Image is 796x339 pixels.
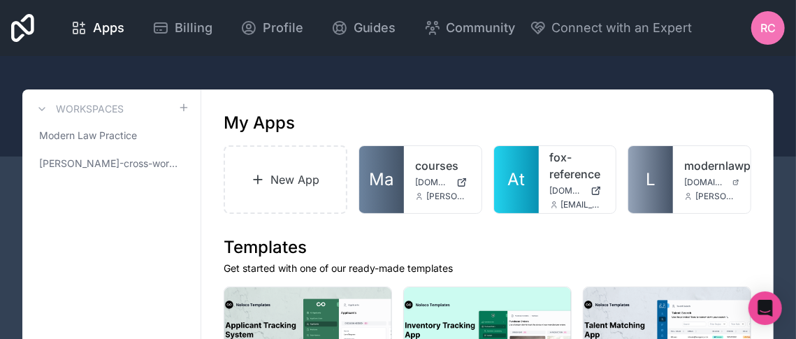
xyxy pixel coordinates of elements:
span: Connect with an Expert [552,18,693,38]
a: Modern Law Practice [34,123,189,148]
span: [PERSON_NAME]-cross-workspace [39,157,178,171]
a: [DOMAIN_NAME] [550,185,605,196]
a: Profile [229,13,314,43]
a: L [628,146,673,213]
a: Community [413,13,527,43]
span: [PERSON_NAME][EMAIL_ADDRESS][DOMAIN_NAME] [695,191,739,202]
a: Workspaces [34,101,124,117]
h1: My Apps [224,112,295,134]
a: Guides [320,13,407,43]
p: Get started with one of our ready-made templates [224,261,751,275]
h3: Workspaces [56,102,124,116]
a: [DOMAIN_NAME] [684,177,739,188]
div: Open Intercom Messenger [748,291,782,325]
span: [DOMAIN_NAME] [550,185,586,196]
span: At [507,168,525,191]
a: Ma [359,146,404,213]
a: [PERSON_NAME]-cross-workspace [34,151,189,176]
a: Billing [141,13,224,43]
span: Community [447,18,516,38]
span: Billing [175,18,212,38]
span: L [646,168,656,191]
span: Ma [369,168,393,191]
h1: Templates [224,236,751,259]
span: Profile [263,18,303,38]
a: New App [224,145,347,214]
a: modernlawpractice [684,157,739,174]
a: Apps [59,13,136,43]
a: courses [415,157,470,174]
span: [EMAIL_ADDRESS][DOMAIN_NAME] [561,199,605,210]
span: Apps [93,18,124,38]
a: [DOMAIN_NAME] [415,177,470,188]
span: Modern Law Practice [39,129,137,143]
a: At [494,146,539,213]
span: RC [760,20,776,36]
span: [DOMAIN_NAME] [415,177,451,188]
span: Guides [354,18,396,38]
button: Connect with an Expert [530,18,693,38]
span: [PERSON_NAME][EMAIL_ADDRESS][DOMAIN_NAME] [426,191,470,202]
span: [DOMAIN_NAME] [684,177,727,188]
a: fox-reference [550,149,605,182]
